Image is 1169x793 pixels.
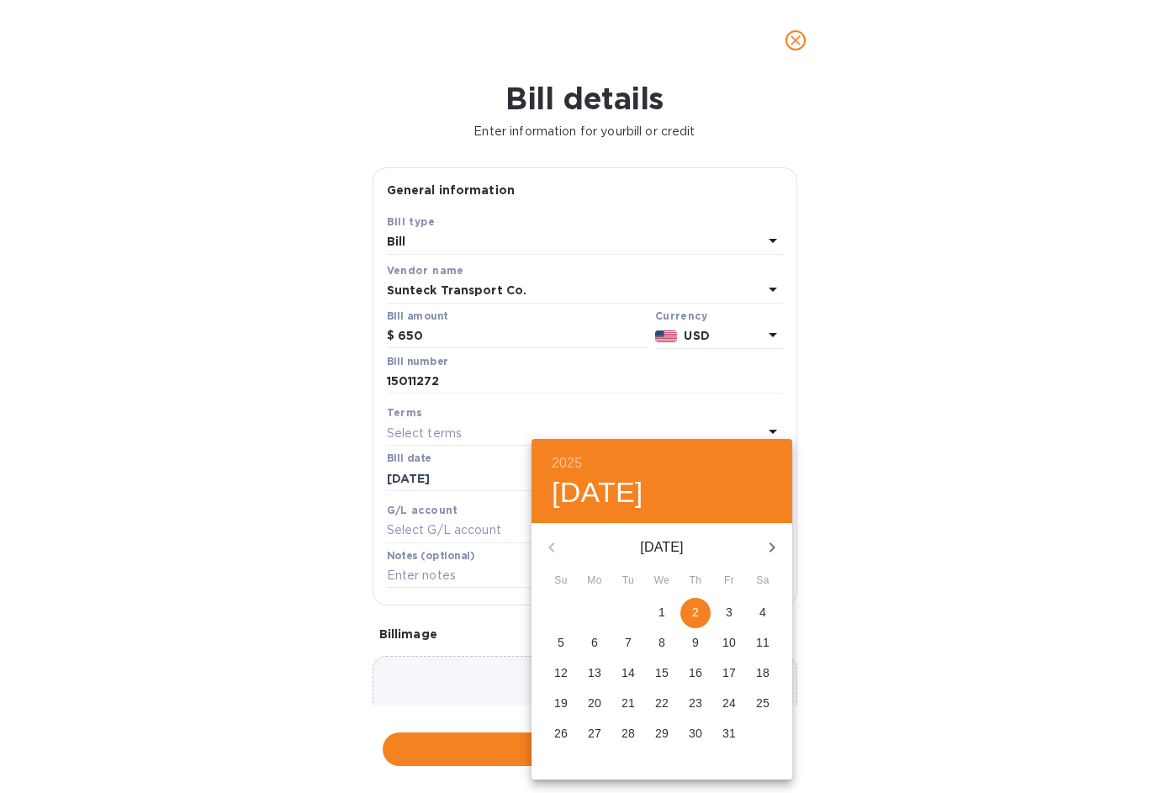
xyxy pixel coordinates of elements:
button: 22 [647,689,677,719]
button: 9 [680,628,711,658]
button: 19 [546,689,576,719]
p: 9 [692,634,699,651]
p: 20 [588,695,601,711]
button: 17 [714,658,744,689]
button: 23 [680,689,711,719]
button: 28 [613,719,643,749]
span: Tu [613,573,643,589]
button: 14 [613,658,643,689]
span: Th [680,573,711,589]
button: 30 [680,719,711,749]
button: 18 [748,658,778,689]
p: 24 [722,695,736,711]
p: 10 [722,634,736,651]
p: 4 [759,604,766,621]
p: 17 [722,664,736,681]
p: 11 [756,634,770,651]
button: 29 [647,719,677,749]
button: 5 [546,628,576,658]
p: 28 [622,725,635,742]
p: 23 [689,695,702,711]
button: 8 [647,628,677,658]
p: 13 [588,664,601,681]
button: 4 [748,598,778,628]
button: 6 [579,628,610,658]
button: 11 [748,628,778,658]
button: 31 [714,719,744,749]
p: 3 [726,604,733,621]
p: 1 [659,604,665,621]
p: 5 [558,634,564,651]
button: 24 [714,689,744,719]
p: 31 [722,725,736,742]
button: 12 [546,658,576,689]
p: 30 [689,725,702,742]
p: 21 [622,695,635,711]
p: 12 [554,664,568,681]
p: 7 [625,634,632,651]
p: 16 [689,664,702,681]
button: 15 [647,658,677,689]
button: 25 [748,689,778,719]
button: 3 [714,598,744,628]
p: 29 [655,725,669,742]
button: 2025 [552,452,582,475]
span: Mo [579,573,610,589]
button: [DATE] [552,475,643,510]
button: 13 [579,658,610,689]
p: [DATE] [572,537,752,558]
p: 27 [588,725,601,742]
button: 21 [613,689,643,719]
button: 1 [647,598,677,628]
p: 2 [692,604,699,621]
span: Sa [748,573,778,589]
p: 6 [591,634,598,651]
button: 10 [714,628,744,658]
p: 22 [655,695,669,711]
span: Su [546,573,576,589]
p: 25 [756,695,770,711]
p: 18 [756,664,770,681]
span: We [647,573,677,589]
p: 19 [554,695,568,711]
button: 27 [579,719,610,749]
p: 8 [659,634,665,651]
button: 7 [613,628,643,658]
button: 2 [680,598,711,628]
span: Fr [714,573,744,589]
button: 20 [579,689,610,719]
p: 26 [554,725,568,742]
button: 16 [680,658,711,689]
button: 26 [546,719,576,749]
p: 15 [655,664,669,681]
p: 14 [622,664,635,681]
